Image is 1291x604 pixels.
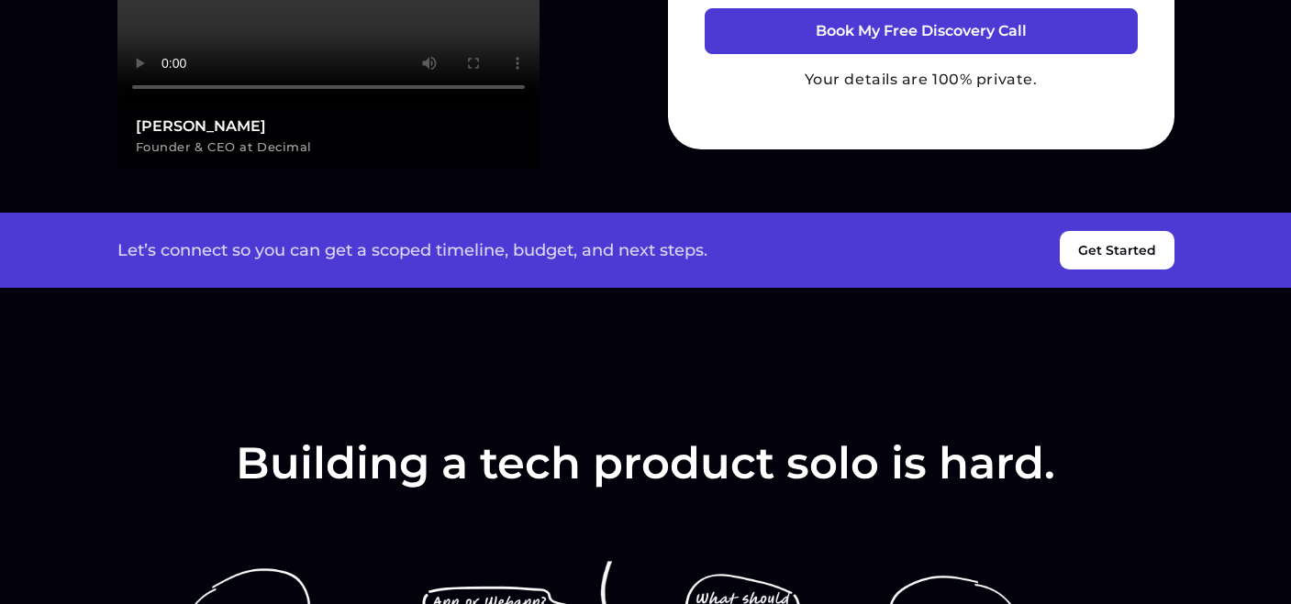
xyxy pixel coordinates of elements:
[136,118,521,135] h3: [PERSON_NAME]
[136,136,521,158] p: Founder & CEO at Decimal
[1060,231,1174,269] button: Get Started
[236,438,1055,489] h2: Building a tech product solo is hard.
[705,8,1138,54] button: Book My Free Discovery Call
[117,241,707,259] p: Let’s connect so you can get a scoped timeline, budget, and next steps.
[705,69,1138,91] p: Your details are 100% private.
